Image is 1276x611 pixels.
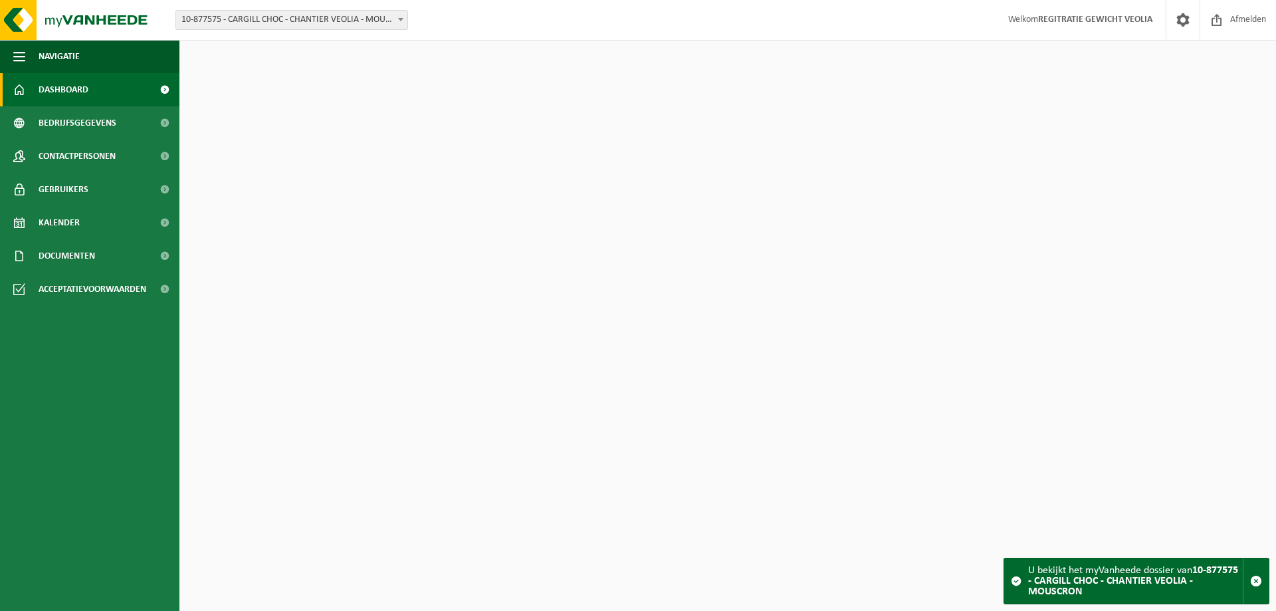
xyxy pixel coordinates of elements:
[1028,558,1243,604] div: U bekijkt het myVanheede dossier van
[1038,15,1152,25] strong: REGITRATIE GEWICHT VEOLIA
[176,11,407,29] span: 10-877575 - CARGILL CHOC - CHANTIER VEOLIA - MOUSCRON
[39,206,80,239] span: Kalender
[39,239,95,273] span: Documenten
[39,106,116,140] span: Bedrijfsgegevens
[39,173,88,206] span: Gebruikers
[39,40,80,73] span: Navigatie
[1028,565,1238,597] strong: 10-877575 - CARGILL CHOC - CHANTIER VEOLIA - MOUSCRON
[39,140,116,173] span: Contactpersonen
[175,10,408,30] span: 10-877575 - CARGILL CHOC - CHANTIER VEOLIA - MOUSCRON
[39,273,146,306] span: Acceptatievoorwaarden
[39,73,88,106] span: Dashboard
